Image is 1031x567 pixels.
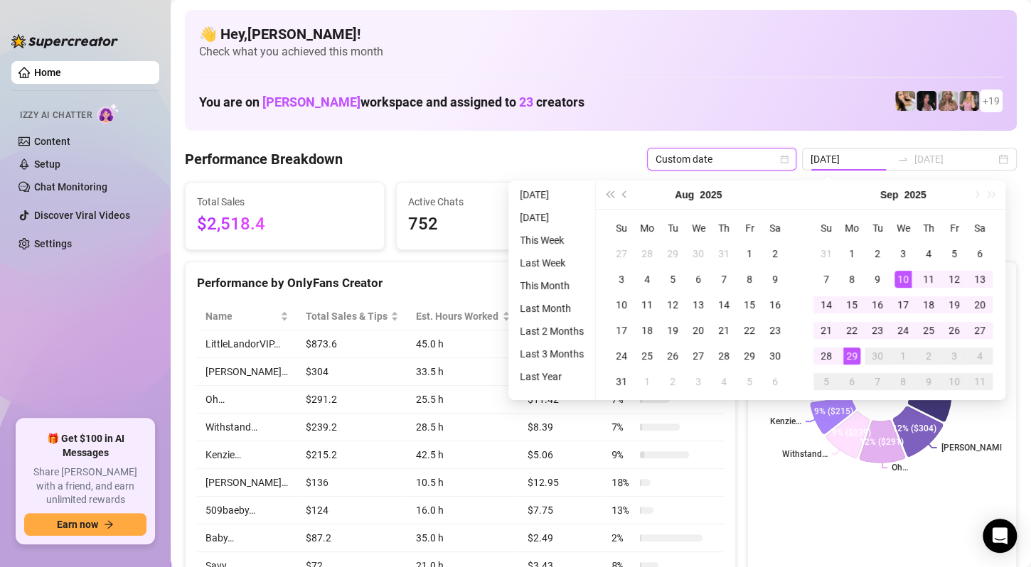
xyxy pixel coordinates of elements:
[519,524,603,552] td: $2.49
[904,180,926,209] button: Choose a year
[514,368,589,385] li: Last Year
[639,245,656,262] div: 28
[916,292,941,318] td: 2025-09-18
[839,369,865,394] td: 2025-10-06
[920,347,937,364] div: 2
[297,524,408,552] td: $87.2
[818,373,835,390] div: 5
[34,181,107,193] a: Chat Monitoring
[685,292,711,318] td: 2025-08-13
[967,215,993,241] th: Sa
[602,180,617,209] button: Last year (Control + left)
[890,343,916,369] td: 2025-10-01
[971,271,988,288] div: 13
[519,414,603,441] td: $8.39
[613,271,630,288] div: 3
[941,215,967,241] th: Fr
[611,447,634,463] span: 9 %
[664,373,681,390] div: 2
[839,266,865,292] td: 2025-09-08
[737,241,762,266] td: 2025-08-01
[700,180,722,209] button: Choose a year
[916,266,941,292] td: 2025-09-11
[197,358,297,386] td: [PERSON_NAME]…
[869,296,886,313] div: 16
[609,241,634,266] td: 2025-07-27
[971,245,988,262] div: 6
[34,67,61,78] a: Home
[971,296,988,313] div: 20
[197,469,297,497] td: [PERSON_NAME]…
[407,469,519,497] td: 10.5 h
[839,292,865,318] td: 2025-09-15
[685,241,711,266] td: 2025-07-30
[197,211,373,238] span: $2,518.4
[407,386,519,414] td: 25.5 h
[690,373,707,390] div: 3
[197,303,297,330] th: Name
[690,322,707,339] div: 20
[880,180,899,209] button: Choose a month
[711,318,737,343] td: 2025-08-21
[967,318,993,343] td: 2025-09-27
[938,91,958,111] img: Kenzie (@dmaxkenz)
[262,94,360,109] span: [PERSON_NAME]
[813,215,839,241] th: Su
[865,318,890,343] td: 2025-09-23
[890,266,916,292] td: 2025-09-10
[519,441,603,469] td: $5.06
[813,241,839,266] td: 2025-08-31
[766,373,784,390] div: 6
[711,369,737,394] td: 2025-09-04
[685,369,711,394] td: 2025-09-03
[634,343,660,369] td: 2025-08-25
[34,158,60,170] a: Setup
[869,322,886,339] div: 23
[818,322,835,339] div: 21
[514,277,589,294] li: This Month
[946,373,963,390] div: 10
[185,149,343,169] h4: Performance Breakdown
[685,215,711,241] th: We
[34,210,130,221] a: Discover Viral Videos
[197,414,297,441] td: Withstand…
[890,241,916,266] td: 2025-09-03
[660,241,685,266] td: 2025-07-29
[869,347,886,364] div: 30
[514,186,589,203] li: [DATE]
[197,386,297,414] td: Oh…
[983,93,1000,109] span: + 19
[609,343,634,369] td: 2025-08-24
[11,34,118,48] img: logo-BBDzfeDw.svg
[941,292,967,318] td: 2025-09-19
[818,271,835,288] div: 7
[843,347,860,364] div: 29
[741,296,758,313] div: 15
[408,194,584,210] span: Active Chats
[24,432,146,460] span: 🎁 Get $100 in AI Messages
[766,245,784,262] div: 2
[737,266,762,292] td: 2025-08-08
[865,215,890,241] th: Tu
[941,443,1012,453] text: [PERSON_NAME]…
[611,502,634,518] span: 13 %
[865,343,890,369] td: 2025-09-30
[660,318,685,343] td: 2025-08-19
[769,416,801,426] text: Kenzie…
[639,373,656,390] div: 1
[916,241,941,266] td: 2025-09-04
[843,322,860,339] div: 22
[297,358,408,386] td: $304
[297,497,408,524] td: $124
[766,322,784,339] div: 23
[916,215,941,241] th: Th
[634,266,660,292] td: 2025-08-04
[967,266,993,292] td: 2025-09-13
[741,347,758,364] div: 29
[297,330,408,358] td: $873.6
[197,274,724,293] div: Performance by OnlyFans Creator
[690,347,707,364] div: 27
[813,343,839,369] td: 2025-09-28
[664,245,681,262] div: 29
[34,136,70,147] a: Content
